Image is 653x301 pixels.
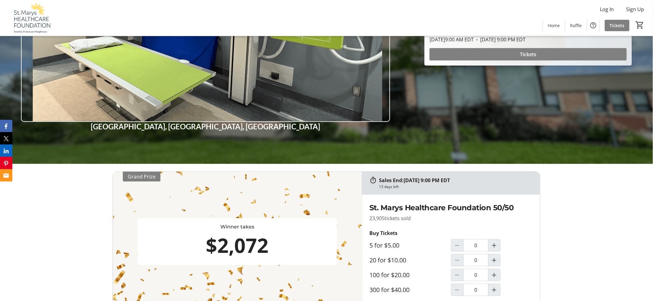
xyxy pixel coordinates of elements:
[610,22,625,29] span: Tickets
[140,223,335,231] div: Winner takes
[369,215,533,222] p: 23,905 tickets sold
[369,271,410,279] label: 100 for $20.00
[369,242,399,249] label: 5 for $5.00
[474,36,526,43] span: [DATE] 9:00 PM EDT
[489,240,500,251] button: Increment by one
[595,4,619,14] button: Log In
[489,269,500,281] button: Increment by one
[4,2,59,33] img: St. Marys Healthcare Foundation's Logo
[587,19,600,31] button: Help
[622,4,649,14] button: Sign Up
[600,6,614,13] span: Log In
[140,231,335,260] div: $2,072
[369,202,533,213] h2: St. Marys Healthcare Foundation 50/50
[570,22,582,29] span: Raffle
[489,254,500,266] button: Increment by one
[543,20,565,31] a: Home
[404,177,450,184] span: [DATE] 9:00 PM EDT
[430,36,474,43] span: [DATE] 9:00 AM EDT
[91,122,320,131] strong: [GEOGRAPHIC_DATA], [GEOGRAPHIC_DATA], [GEOGRAPHIC_DATA]
[474,36,480,43] span: -
[369,257,406,264] label: 20 for $10.00
[520,51,536,58] span: Tickets
[123,172,160,182] div: Grand Prize
[379,177,404,184] span: Sales End:
[548,22,560,29] span: Home
[379,184,399,190] div: 13 days left
[605,20,630,31] a: Tickets
[489,284,500,296] button: Increment by one
[634,19,646,31] button: Cart
[369,286,410,294] label: 300 for $40.00
[626,6,644,13] span: Sign Up
[430,48,627,61] button: Tickets
[565,20,587,31] a: Raffle
[369,230,397,236] strong: Buy Tickets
